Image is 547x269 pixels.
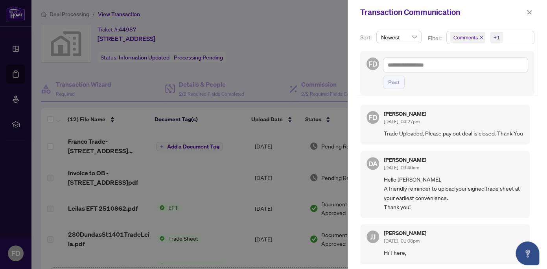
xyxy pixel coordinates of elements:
span: [DATE], 09:40am [384,165,419,171]
span: FD [368,58,378,69]
span: JJ [370,231,376,242]
div: +1 [494,33,500,41]
div: Transaction Communication [360,6,524,18]
button: Post [383,76,405,89]
span: close [479,35,483,39]
span: [DATE], 01:08pm [384,238,420,244]
span: Hello [PERSON_NAME], A friendly reminder to upload your signed trade sheet at your earliest conve... [384,175,523,212]
button: Open asap [516,241,539,265]
span: DA [368,158,378,169]
p: Filter: [428,34,443,43]
span: [DATE], 04:27pm [384,119,420,124]
span: Comments [453,33,478,41]
p: Sort: [360,33,373,42]
span: FD [368,112,378,123]
span: Comments [450,32,485,43]
span: Newest [381,31,417,43]
h5: [PERSON_NAME] [384,230,426,236]
h5: [PERSON_NAME] [384,157,426,163]
span: close [527,9,532,15]
h5: [PERSON_NAME] [384,111,426,117]
span: Trade Uploaded, Please pay out deal is closed. Thank You [384,129,523,138]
